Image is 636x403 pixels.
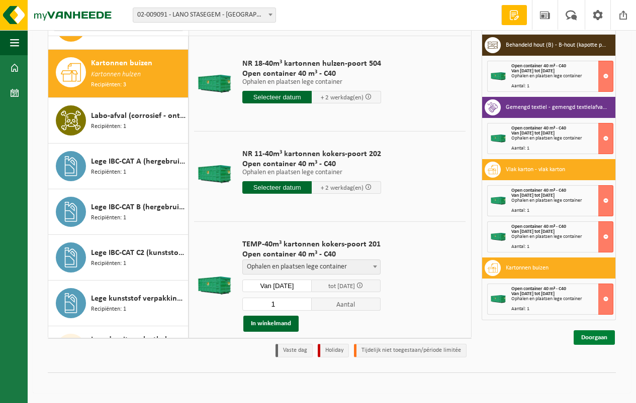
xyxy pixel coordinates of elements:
[574,330,615,345] a: Doorgaan
[318,344,349,357] li: Holiday
[511,307,613,312] div: Aantal: 1
[91,247,186,259] span: Lege IBC-CAT C2 (kunststof blaas verbranden)
[91,259,126,268] span: Recipiënten: 1
[242,79,381,86] p: Ophalen en plaatsen lege container
[91,334,186,346] span: Low density polyethyleen (LDPE) folie, los, naturel
[242,59,381,69] span: NR 18-40m³ kartonnen hulzen-poort 504
[511,286,566,292] span: Open container 40 m³ - C40
[506,162,565,178] h3: Vlak karton - vlak karton
[48,144,189,189] button: Lege IBC-CAT A (hergebruik na wassen, 1e keuze, als nieuw) Recipiënten: 1
[242,259,381,275] span: Ophalen en plaatsen lege container
[511,208,613,213] div: Aantal: 1
[48,281,189,326] button: Lege kunststof verpakkingen van gevaarlijke stoffen Recipiënten: 1
[511,136,613,141] div: Ophalen en plaatsen lege container
[511,244,613,249] div: Aantal: 1
[91,305,126,314] span: Recipiënten: 1
[511,125,566,131] span: Open container 40 m³ - C40
[91,213,126,223] span: Recipiënten: 1
[511,84,613,89] div: Aantal: 1
[511,63,566,69] span: Open container 40 m³ - C40
[276,344,313,357] li: Vaste dag
[91,80,126,90] span: Recipiënten: 3
[506,37,608,53] h3: Behandeld hout (B) - B-hout (kapotte paletten)
[48,189,189,235] button: Lege IBC-CAT B (hergebruik na reiniging, 2e keuze) Recipiënten: 1
[48,98,189,144] button: Labo-afval (corrosief - ontvlambaar) Recipiënten: 1
[321,94,364,101] span: + 2 werkdag(en)
[243,260,380,274] span: Ophalen en plaatsen lege container
[133,8,276,22] span: 02-009091 - LANO STASEGEM - HARELBEKE
[242,169,381,176] p: Ophalen en plaatsen lege container
[242,249,381,259] span: Open container 40 m³ - C40
[328,283,355,290] span: tot [DATE]
[511,297,613,302] div: Ophalen en plaatsen lege container
[354,344,467,357] li: Tijdelijk niet toegestaan/période limitée
[242,181,312,194] input: Selecteer datum
[242,239,381,249] span: TEMP-40m³ kartonnen kokers-poort 201
[242,69,381,79] span: Open container 40 m³ - C40
[91,69,141,80] span: Kartonnen hulzen
[133,8,276,23] span: 02-009091 - LANO STASEGEM - HARELBEKE
[511,234,613,239] div: Ophalen en plaatsen lege container
[511,193,555,198] strong: Van [DATE] tot [DATE]
[242,159,381,169] span: Open container 40 m³ - C40
[511,229,555,234] strong: Van [DATE] tot [DATE]
[48,235,189,281] button: Lege IBC-CAT C2 (kunststof blaas verbranden) Recipiënten: 1
[91,168,126,177] span: Recipiënten: 1
[321,185,364,191] span: + 2 werkdag(en)
[506,260,549,276] h3: Kartonnen buizen
[506,99,608,115] h3: Gemengd textiel - gemengd textielafval (HCA)
[91,201,186,213] span: Lege IBC-CAT B (hergebruik na reiniging, 2e keuze)
[242,149,381,159] span: NR 11-40m³ kartonnen kokers-poort 202
[511,74,613,79] div: Ophalen en plaatsen lege container
[48,326,189,374] button: Low density polyethyleen (LDPE) folie, los, naturel
[511,188,566,193] span: Open container 40 m³ - C40
[511,224,566,229] span: Open container 40 m³ - C40
[511,198,613,203] div: Ophalen en plaatsen lege container
[91,293,186,305] span: Lege kunststof verpakkingen van gevaarlijke stoffen
[242,91,312,103] input: Selecteer datum
[511,68,555,74] strong: Van [DATE] tot [DATE]
[91,156,186,168] span: Lege IBC-CAT A (hergebruik na wassen, 1e keuze, als nieuw)
[91,110,186,122] span: Labo-afval (corrosief - ontvlambaar)
[91,57,152,69] span: Kartonnen buizen
[511,130,555,136] strong: Van [DATE] tot [DATE]
[511,291,555,297] strong: Van [DATE] tot [DATE]
[312,298,381,311] span: Aantal
[91,122,126,131] span: Recipiënten: 1
[511,146,613,151] div: Aantal: 1
[48,50,189,98] button: Kartonnen buizen Kartonnen hulzen Recipiënten: 3
[243,316,299,332] button: In winkelmand
[242,280,312,292] input: Selecteer datum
